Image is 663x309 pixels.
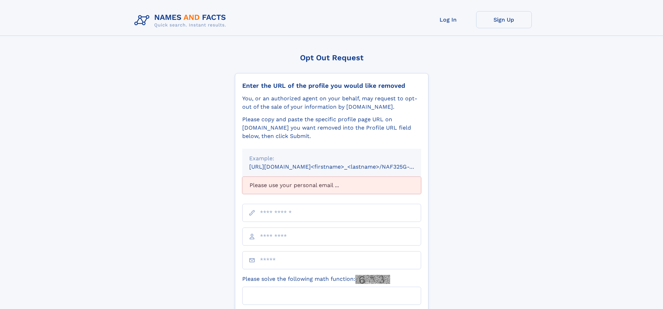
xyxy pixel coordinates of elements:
label: Please solve the following math function: [242,275,390,284]
div: Please copy and paste the specific profile page URL on [DOMAIN_NAME] you want removed into the Pr... [242,115,421,140]
a: Sign Up [476,11,532,28]
small: [URL][DOMAIN_NAME]<firstname>_<lastname>/NAF325G-xxxxxxxx [249,163,434,170]
a: Log In [420,11,476,28]
div: Example: [249,154,414,163]
div: Enter the URL of the profile you would like removed [242,82,421,90]
div: Please use your personal email ... [242,177,421,194]
div: You, or an authorized agent on your behalf, may request to opt-out of the sale of your informatio... [242,94,421,111]
div: Opt Out Request [235,53,428,62]
img: Logo Names and Facts [132,11,232,30]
